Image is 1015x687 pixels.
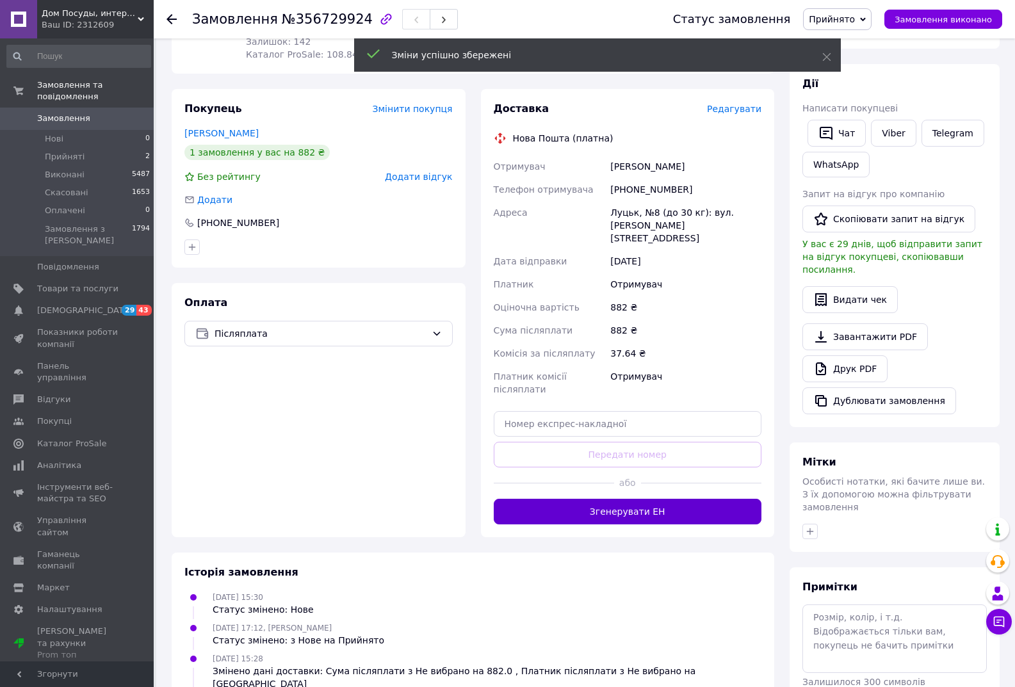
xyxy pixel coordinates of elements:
div: Луцьк, №8 (до 30 кг): вул. [PERSON_NAME][STREET_ADDRESS] [608,201,764,250]
a: Друк PDF [802,355,888,382]
div: Зміни успішно збережені [392,49,790,61]
button: Замовлення виконано [884,10,1002,29]
span: Замовлення та повідомлення [37,79,154,102]
input: Номер експрес-накладної [494,411,762,437]
input: Пошук [6,45,151,68]
span: 2 [145,151,150,163]
div: [PHONE_NUMBER] [196,216,280,229]
span: 43 [136,305,151,316]
span: Історія замовлення [184,566,298,578]
span: Отримувач [494,161,546,172]
span: 0 [145,205,150,216]
div: Нова Пошта (платна) [510,132,617,145]
span: Написати покупцеві [802,103,898,113]
div: Отримувач [608,365,764,401]
span: У вас є 29 днів, щоб відправити запит на відгук покупцеві, скопіювавши посилання. [802,239,982,275]
span: Оціночна вартість [494,302,580,312]
span: Платник [494,279,534,289]
span: Комісія за післяплату [494,348,596,359]
span: Додати [197,195,232,205]
span: 29 [122,305,136,316]
span: Примітки [802,581,857,593]
span: Налаштування [37,604,102,615]
a: WhatsApp [802,152,870,177]
span: [DEMOGRAPHIC_DATA] [37,305,132,316]
span: [PERSON_NAME] та рахунки [37,626,118,661]
span: Особисті нотатки, які бачите лише ви. З їх допомогою можна фільтрувати замовлення [802,476,985,512]
span: Панель управління [37,360,118,384]
span: Залишок: 142 [246,36,311,47]
span: Сума післяплати [494,325,573,335]
button: Чат з покупцем [986,609,1012,634]
span: Виконані [45,169,85,181]
span: Платник комісії післяплати [494,371,567,394]
button: Дублювати замовлення [802,387,956,414]
div: Отримувач [608,273,764,296]
span: Нові [45,133,63,145]
span: 5487 [132,169,150,181]
div: 1 замовлення у вас на 882 ₴ [184,145,330,160]
span: Управління сайтом [37,515,118,538]
div: Статус замовлення [673,13,791,26]
div: 882 ₴ [608,319,764,342]
span: Післяплата [215,327,426,341]
div: Статус змінено: Нове [213,603,314,616]
span: 1794 [132,223,150,247]
a: Viber [871,120,916,147]
span: Покупці [37,416,72,427]
button: Згенерувати ЕН [494,499,762,524]
span: №356729924 [282,12,373,27]
span: Без рейтингу [197,172,261,182]
span: Редагувати [707,104,761,114]
span: 0 [145,133,150,145]
span: Мітки [802,456,836,468]
span: Дата відправки [494,256,567,266]
span: [DATE] 15:30 [213,593,263,602]
span: Гаманець компанії [37,549,118,572]
span: Аналітика [37,460,81,471]
span: або [614,476,641,489]
div: [PHONE_NUMBER] [608,178,764,201]
span: Прийнято [809,14,855,24]
a: Завантажити PDF [802,323,928,350]
div: Повернутися назад [166,13,177,26]
span: Оплачені [45,205,85,216]
span: Змінити покупця [373,104,453,114]
span: Каталог ProSale: 108.84 ₴ [246,49,368,60]
div: Статус змінено: з Нове на Прийнято [213,634,384,647]
span: Додати відгук [385,172,452,182]
span: Дом Посуды, интернет-магазин посуды и товаров для кухни [42,8,138,19]
span: Каталог ProSale [37,438,106,449]
span: Показники роботи компанії [37,327,118,350]
div: Ваш ID: 2312609 [42,19,154,31]
span: [DATE] 17:12, [PERSON_NAME] [213,624,332,633]
span: Замовлення [37,113,90,124]
span: Відгуки [37,394,70,405]
div: 882 ₴ [608,296,764,319]
span: Адреса [494,207,528,218]
span: Оплата [184,296,227,309]
span: Повідомлення [37,261,99,273]
span: Замовлення з [PERSON_NAME] [45,223,132,247]
button: Видати чек [802,286,898,313]
div: [DATE] [608,250,764,273]
a: Telegram [922,120,984,147]
button: Чат [808,120,866,147]
div: [PERSON_NAME] [608,155,764,178]
span: Скасовані [45,187,88,198]
span: Замовлення [192,12,278,27]
div: Prom топ [37,649,118,661]
span: Телефон отримувача [494,184,594,195]
span: Прийняті [45,151,85,163]
span: Доставка [494,102,549,115]
span: Дії [802,77,818,90]
button: Скопіювати запит на відгук [802,206,975,232]
span: Інструменти веб-майстра та SEO [37,481,118,505]
span: Запит на відгук про компанію [802,189,945,199]
span: Товари та послуги [37,283,118,295]
span: 1653 [132,187,150,198]
span: Покупець [184,102,242,115]
a: [PERSON_NAME] [184,128,259,138]
span: [DATE] 15:28 [213,654,263,663]
span: Маркет [37,582,70,594]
